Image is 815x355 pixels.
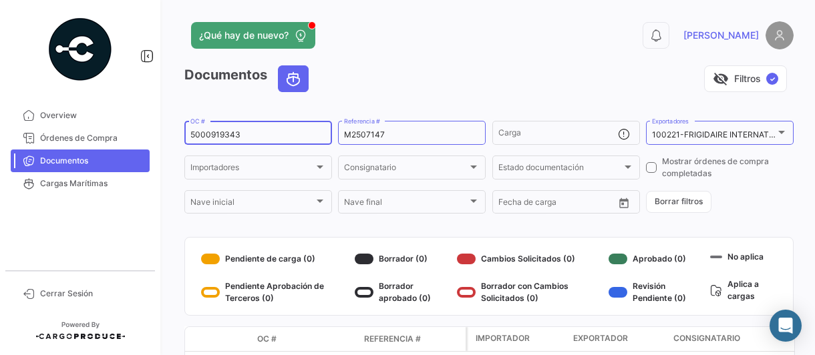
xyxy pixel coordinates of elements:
img: powered-by.png [47,16,114,83]
div: Borrador (0) [355,248,452,270]
span: Referencia # [364,333,421,345]
span: Documentos [40,155,144,167]
div: Aprobado (0) [609,248,705,270]
div: Borrador aprobado (0) [355,280,452,304]
input: Desde [498,200,522,209]
span: Importador [476,332,530,344]
span: Órdenes de Compra [40,132,144,144]
span: visibility_off [713,71,729,87]
button: visibility_offFiltros✓ [704,65,787,92]
div: Cambios Solicitados (0) [457,248,603,270]
datatable-header-cell: Consignatario [668,327,802,351]
a: Cargas Marítimas [11,172,150,195]
a: Documentos [11,149,150,172]
img: placeholder-user.png [766,21,794,49]
h3: Documentos [184,65,313,92]
datatable-header-cell: OC # [252,328,359,350]
div: Pendiente de carga (0) [201,248,349,270]
span: ¿Qué hay de nuevo? [199,29,289,42]
button: Open calendar [614,193,634,213]
span: Overview [40,109,144,121]
a: Órdenes de Compra [11,127,150,149]
span: Exportador [573,332,628,344]
div: No aplica [710,248,777,265]
span: Cargas Marítimas [40,177,144,190]
span: ✓ [766,73,778,85]
div: Pendiente Aprobación de Terceros (0) [201,280,349,304]
span: Nave final [344,200,468,209]
datatable-header-cell: Exportador [568,327,668,351]
datatable-header-cell: Importador [468,327,568,351]
span: OC # [257,333,277,345]
a: Overview [11,104,150,127]
div: Aplica a cargas [710,276,777,304]
div: Borrador con Cambios Solicitados (0) [457,280,603,304]
button: ¿Qué hay de nuevo? [191,22,315,49]
div: Abrir Intercom Messenger [770,310,802,342]
datatable-header-cell: Modo de Transporte [212,334,252,344]
datatable-header-cell: Referencia # [359,328,466,350]
span: Estado documentación [498,165,622,174]
span: Mostrar órdenes de compra completadas [662,155,794,180]
span: Importadores [190,165,314,174]
span: Consignatario [673,332,740,344]
span: Nave inicial [190,200,314,209]
button: Borrar filtros [646,191,711,213]
span: Consignatario [344,165,468,174]
div: Revisión Pendiente (0) [609,280,705,304]
span: [PERSON_NAME] [683,29,759,42]
mat-select-trigger: 100221-FRIGIDAIRE INTERNATIONAL [652,129,793,139]
input: Hasta [532,200,587,209]
button: Ocean [279,66,308,91]
span: Cerrar Sesión [40,288,144,300]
